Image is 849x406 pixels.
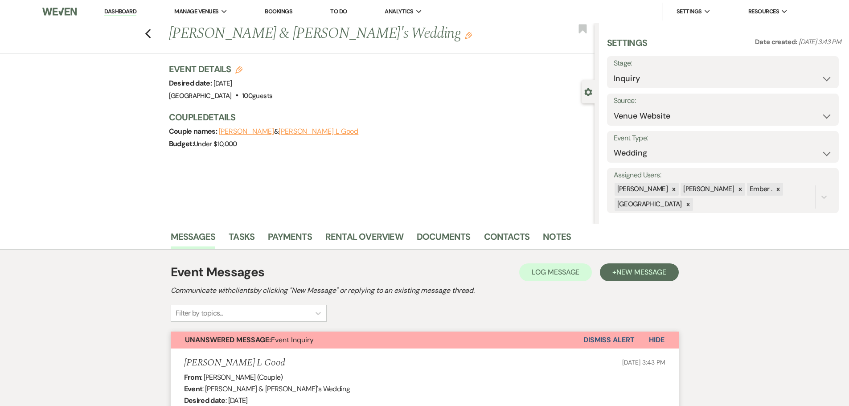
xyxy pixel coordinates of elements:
button: Close lead details [584,87,592,96]
a: Contacts [484,230,530,249]
h2: Communicate with clients by clicking "New Message" or replying to an existing message thread. [171,285,679,296]
span: New Message [616,267,666,277]
a: Payments [268,230,312,249]
span: [DATE] 3:43 PM [622,358,665,366]
a: Messages [171,230,216,249]
img: Weven Logo [42,2,76,21]
span: Manage Venues [174,7,218,16]
strong: Unanswered Message: [185,335,271,344]
span: [DATE] [213,79,232,88]
button: +New Message [600,263,678,281]
h3: Settings [607,37,648,56]
span: [GEOGRAPHIC_DATA] [169,91,232,100]
span: Under $10,000 [194,139,237,148]
a: Bookings [265,8,292,15]
div: [GEOGRAPHIC_DATA] [615,198,683,211]
button: Edit [465,31,472,39]
div: Ember . [747,183,774,196]
button: Dismiss Alert [583,332,635,349]
span: Resources [748,7,779,16]
a: Rental Overview [325,230,403,249]
button: Hide [635,332,679,349]
div: [PERSON_NAME] [681,183,735,196]
span: Settings [677,7,702,16]
span: Couple names: [169,127,219,136]
span: Event Inquiry [185,335,314,344]
b: Event [184,384,203,394]
div: Filter by topics... [176,308,223,319]
button: [PERSON_NAME] L Good [279,128,358,135]
b: From [184,373,201,382]
a: Documents [417,230,471,249]
h1: [PERSON_NAME] & [PERSON_NAME]'s Wedding [169,23,506,45]
label: Source: [614,94,832,107]
span: Desired date: [169,78,213,88]
span: 100 guests [242,91,272,100]
a: Dashboard [104,8,136,16]
span: [DATE] 3:43 PM [799,37,841,46]
span: Analytics [385,7,413,16]
a: Tasks [229,230,254,249]
h3: Event Details [169,63,273,75]
button: Log Message [519,263,592,281]
a: Notes [543,230,571,249]
h5: [PERSON_NAME] L Good [184,357,285,369]
label: Stage: [614,57,832,70]
label: Event Type: [614,132,832,145]
h1: Event Messages [171,263,265,282]
button: Unanswered Message:Event Inquiry [171,332,583,349]
span: Hide [649,335,664,344]
div: [PERSON_NAME] [615,183,669,196]
a: To Do [330,8,347,15]
button: [PERSON_NAME] [219,128,274,135]
span: Log Message [532,267,579,277]
h3: Couple Details [169,111,586,123]
span: Budget: [169,139,194,148]
label: Assigned Users: [614,169,832,182]
span: & [219,127,359,136]
span: Date created: [755,37,799,46]
b: Desired date [184,396,226,405]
